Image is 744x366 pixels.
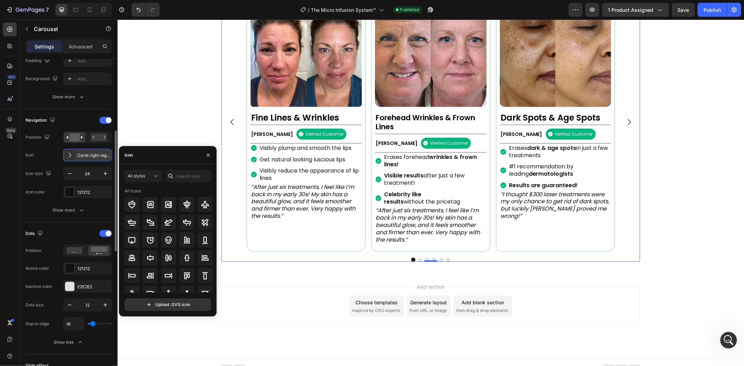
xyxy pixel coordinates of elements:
[25,283,52,290] div: Inactive color
[266,134,359,149] strong: wrinkles & frown lines!
[25,74,59,84] div: Background
[301,238,305,242] button: Dot
[411,150,456,158] strong: dermatologists
[53,93,85,100] div: Show more
[77,76,110,82] div: Add...
[311,6,376,14] span: The Micro Infusion System™
[383,171,492,200] i: “I thought $300 laser treatments were my only chance to get rid of dark spots, but luckily [PERSO...
[77,266,110,272] div: 121212
[25,247,41,254] div: Position
[63,318,84,330] input: Auto
[188,112,226,117] p: Verified Customer
[266,152,306,160] strong: Visible results
[25,116,57,125] div: Navigation
[382,93,494,104] h2: Dark Spots & Age Spots
[125,170,162,182] button: All styles
[720,332,737,349] iframe: Intercom live chat
[131,3,160,17] div: Undo/Redo
[297,264,330,271] span: Add section
[77,284,110,290] div: E2E2E2
[125,152,133,158] div: Icon
[7,74,17,80] div: 450
[54,339,84,346] div: Show less
[134,163,238,200] i: “After just six treatments, I feel like I’m back in my early 30s! My skin has a beautiful glow, a...
[235,288,283,294] span: inspired by CRO experts
[258,187,362,224] i: “After just six treatments, I feel like I’m back in my early 30s! My skin has a beautiful glow, a...
[77,189,110,196] div: 121212
[704,6,721,14] div: Publish
[25,336,112,349] button: Show less
[698,3,727,17] button: Publish
[5,128,17,133] div: Beta
[339,288,391,294] span: then drag & drop elements
[25,169,53,178] div: Icon size
[678,7,689,13] span: Save
[77,58,110,64] div: Add...
[322,238,326,242] button: Dot
[238,279,280,287] div: Choose templates
[25,56,51,66] div: Padding
[400,7,419,13] span: Published
[77,152,110,159] div: Caret right regular
[292,288,329,294] span: from URL or image
[25,229,44,238] div: Dots
[315,238,319,242] button: Dot
[608,6,653,14] span: 1 product assigned
[3,3,52,17] button: 7
[165,170,211,182] input: Search icon
[258,121,300,127] p: [PERSON_NAME]
[128,173,145,178] span: All styles
[391,162,460,170] strong: Results are guaranteed!
[46,6,49,14] p: 7
[602,3,669,17] button: 1 product assigned
[125,298,211,311] button: Upload .SVG icon
[25,302,44,308] div: Dots size
[313,121,351,127] p: Verified Customer
[293,279,330,287] div: Generate layout
[383,112,425,118] p: [PERSON_NAME]
[145,301,190,308] div: Upload .SVG icon
[266,153,368,167] p: after just a few treatment!
[142,137,243,144] p: Get natural looking luscious lips
[266,171,368,186] p: without the pricetag
[35,43,54,50] p: Settings
[53,207,85,214] div: Show more
[391,144,493,158] p: #1 recommendation by leading
[257,93,369,113] h2: Forehead Wrinkles & Frown Lines
[391,125,493,140] p: Erases in just a few treatments
[142,125,243,132] p: Visibly plump and smooth the lips
[266,134,368,149] p: Erases forehead
[308,238,312,242] button: Dot
[125,188,141,194] div: All icons
[133,93,244,104] h2: Fine Lines & Wrinkles
[118,20,744,366] iframe: To enrich screen reader interactions, please activate Accessibility in Grammarly extension settings
[308,6,310,14] span: /
[344,279,386,287] div: Add blank section
[25,152,34,158] div: Icon
[294,238,298,242] button: Dot
[25,204,112,216] button: Show more
[409,124,459,132] strong: dark & age spots
[134,112,175,118] p: [PERSON_NAME]
[25,265,49,272] div: Active color
[25,91,112,103] button: Show more
[25,321,49,327] div: Gap to edge
[25,133,51,142] div: Position
[142,148,243,162] p: Visibly reduce the appearance of lip lines
[25,189,45,195] div: Icon color
[34,25,93,33] p: Carousel
[437,112,475,117] p: Verified Customer
[266,171,304,186] strong: Celebrity like results
[329,238,333,242] button: Dot
[672,3,695,17] button: Save
[69,43,92,50] p: Advanced
[502,93,521,112] button: Carousel Next Arrow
